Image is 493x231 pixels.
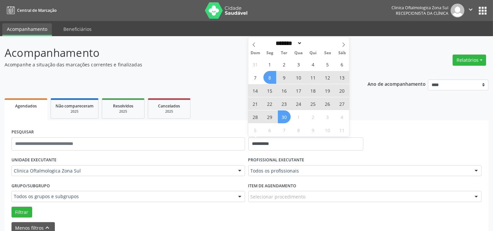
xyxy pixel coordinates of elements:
span: Setembro 2, 2025 [278,58,291,71]
span: Setembro 10, 2025 [292,71,305,84]
div: Clinica Oftalmologica Zona Sul [392,5,448,11]
p: Acompanhe a situação das marcações correntes e finalizadas [5,61,343,68]
select: Month [274,40,303,47]
span: Setembro 6, 2025 [336,58,348,71]
span: Selecionar procedimento [251,193,306,200]
span: Clinica Oftalmologica Zona Sul [14,168,232,174]
label: PROFISSIONAL EXECUTANTE [248,155,304,165]
span: Outubro 8, 2025 [292,124,305,136]
span: Setembro 11, 2025 [307,71,320,84]
span: Setembro 28, 2025 [249,110,262,123]
span: Outubro 3, 2025 [321,110,334,123]
span: Setembro 16, 2025 [278,84,291,97]
span: Setembro 17, 2025 [292,84,305,97]
span: Outubro 10, 2025 [321,124,334,136]
span: Outubro 1, 2025 [292,110,305,123]
span: Setembro 13, 2025 [336,71,348,84]
button: apps [477,5,488,16]
a: Beneficiários [59,23,96,35]
label: Item de agendamento [248,181,297,191]
span: Setembro 26, 2025 [321,97,334,110]
span: Agendados [15,103,37,109]
span: Resolvidos [113,103,133,109]
span: Qui [306,51,320,55]
img: img [451,4,464,17]
span: Outubro 11, 2025 [336,124,348,136]
span: Setembro 12, 2025 [321,71,334,84]
span: Setembro 9, 2025 [278,71,291,84]
div: 2025 [107,109,140,114]
div: 2025 [56,109,94,114]
span: Setembro 20, 2025 [336,84,348,97]
div: 2025 [153,109,186,114]
button: Filtrar [11,207,32,218]
span: Setembro 7, 2025 [249,71,262,84]
span: Setembro 18, 2025 [307,84,320,97]
span: Outubro 5, 2025 [249,124,262,136]
span: Setembro 1, 2025 [263,58,276,71]
span: Setembro 24, 2025 [292,97,305,110]
span: Dom [248,51,263,55]
span: Agosto 31, 2025 [249,58,262,71]
span: Sáb [335,51,349,55]
span: Qua [292,51,306,55]
span: Todos os grupos e subgrupos [14,193,232,200]
span: Outubro 9, 2025 [307,124,320,136]
label: PESQUISAR [11,127,34,137]
span: Setembro 4, 2025 [307,58,320,71]
span: Central de Marcação [17,8,56,13]
span: Setembro 21, 2025 [249,97,262,110]
span: Setembro 27, 2025 [336,97,348,110]
span: Sex [320,51,335,55]
span: Setembro 8, 2025 [263,71,276,84]
a: Acompanhamento [2,23,52,36]
label: UNIDADE EXECUTANTE [11,155,56,165]
button:  [464,4,477,17]
span: Ter [277,51,292,55]
span: Seg [263,51,277,55]
span: Outubro 2, 2025 [307,110,320,123]
span: Setembro 30, 2025 [278,110,291,123]
span: Setembro 19, 2025 [321,84,334,97]
span: Outubro 4, 2025 [336,110,348,123]
a: Central de Marcação [5,5,56,16]
button: Relatórios [453,55,486,66]
label: Grupo/Subgrupo [11,181,50,191]
span: Todos os profissionais [251,168,468,174]
span: Setembro 15, 2025 [263,84,276,97]
p: Acompanhamento [5,45,343,61]
span: Setembro 29, 2025 [263,110,276,123]
span: Outubro 6, 2025 [263,124,276,136]
i:  [467,6,474,13]
p: Ano de acompanhamento [368,80,426,88]
span: Setembro 3, 2025 [292,58,305,71]
span: Outubro 7, 2025 [278,124,291,136]
span: Setembro 25, 2025 [307,97,320,110]
span: Setembro 23, 2025 [278,97,291,110]
span: Recepcionista da clínica [396,11,448,16]
span: Setembro 14, 2025 [249,84,262,97]
span: Setembro 22, 2025 [263,97,276,110]
span: Cancelados [158,103,180,109]
span: Setembro 5, 2025 [321,58,334,71]
input: Year [302,40,324,47]
span: Não compareceram [56,103,94,109]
